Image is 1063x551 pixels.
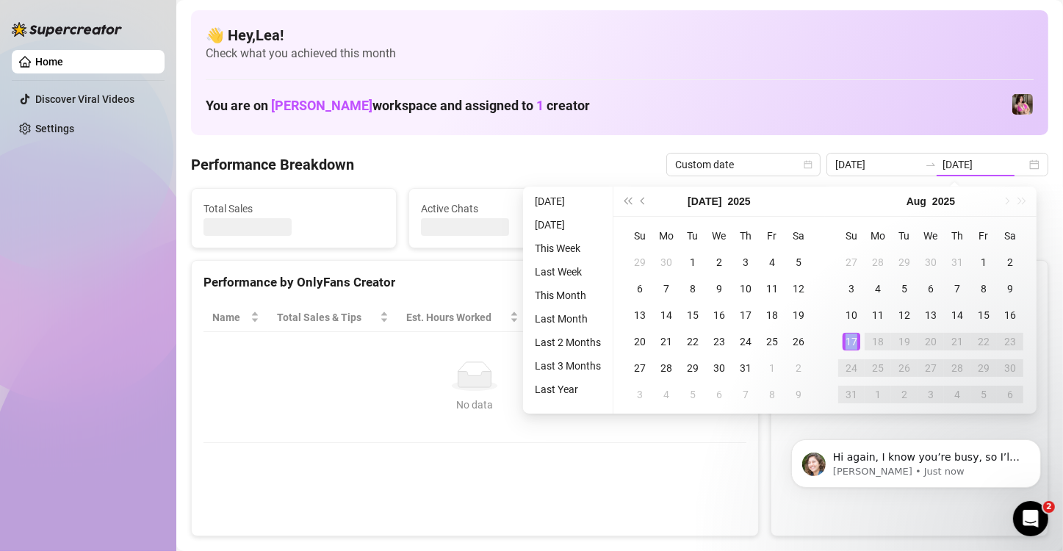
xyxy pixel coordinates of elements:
div: Est. Hours Worked [406,309,507,325]
img: logo-BBDzfeDw.svg [12,22,122,37]
span: calendar [804,160,812,169]
div: No data [218,397,732,413]
h1: You are on workspace and assigned to creator [206,98,590,114]
a: Home [35,56,63,68]
span: [PERSON_NAME] [271,98,372,113]
a: Discover Viral Videos [35,93,134,105]
span: Total Sales [203,201,384,217]
a: Settings [35,123,74,134]
th: Chat Conversion [625,303,746,332]
div: Performance by OnlyFans Creator [203,273,746,292]
span: 2 [1043,501,1055,513]
span: Messages Sent [638,201,819,217]
span: Chat Conversion [634,309,725,325]
img: Nanner [1012,94,1033,115]
span: Sales / Hour [536,309,605,325]
span: swap-right [925,159,937,170]
span: Name [212,309,248,325]
iframe: Intercom notifications message [769,408,1063,511]
th: Total Sales & Tips [268,303,397,332]
span: Active Chats [421,201,602,217]
span: Custom date [675,154,812,176]
iframe: Intercom live chat [1013,501,1048,536]
h4: Performance Breakdown [191,154,354,175]
span: Total Sales & Tips [277,309,377,325]
input: Start date [835,156,919,173]
th: Name [203,303,268,332]
h4: 👋 Hey, Lea ! [206,25,1034,46]
div: Sales by OnlyFans Creator [783,273,1036,292]
input: End date [943,156,1026,173]
span: 1 [536,98,544,113]
span: Check what you achieved this month [206,46,1034,62]
span: to [925,159,937,170]
th: Sales / Hour [527,303,626,332]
